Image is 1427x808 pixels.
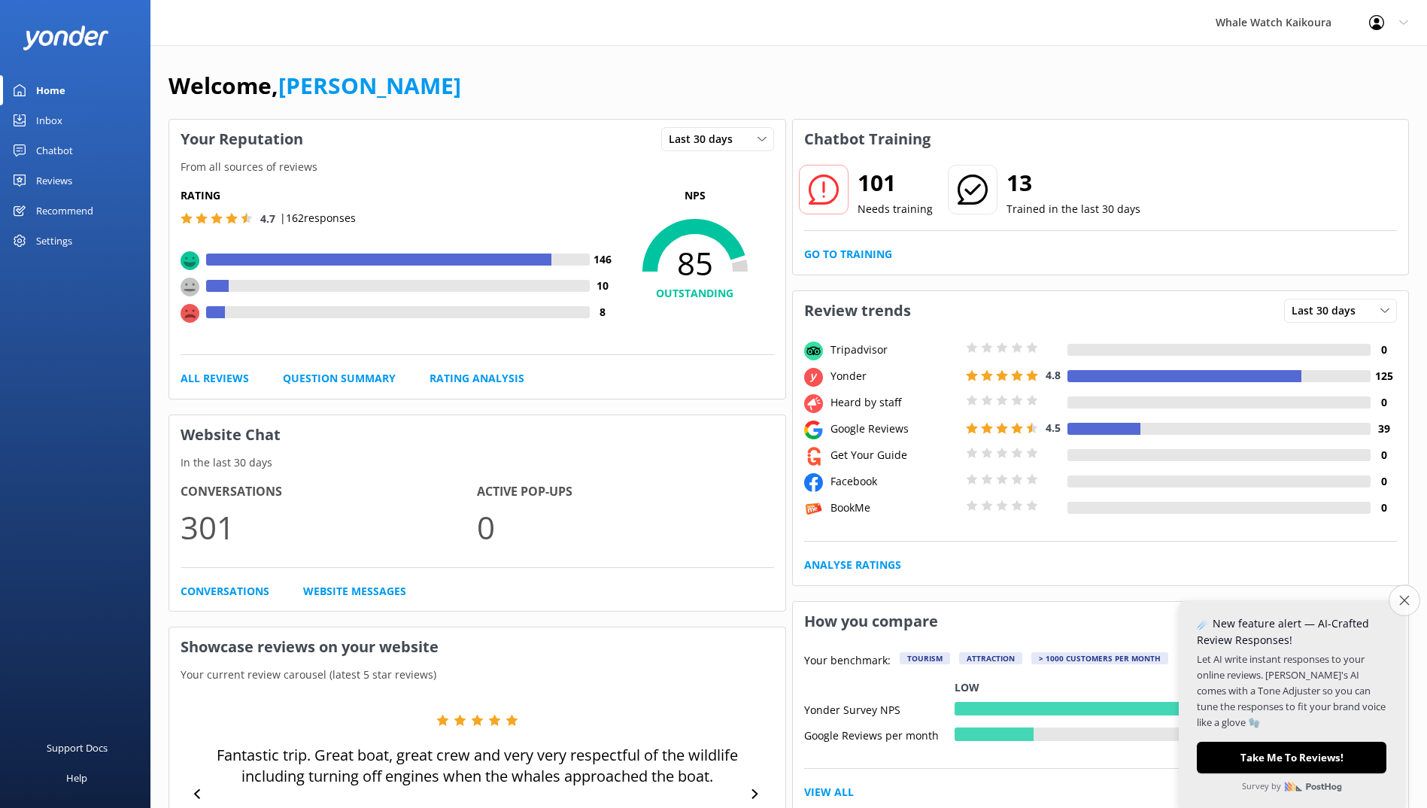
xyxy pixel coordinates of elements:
h3: How you compare [793,602,949,641]
h4: OUTSTANDING [616,285,774,302]
h4: 0 [1371,342,1397,358]
a: Go to Training [804,246,892,263]
p: Your current review carousel (latest 5 star reviews) [169,667,785,683]
h3: Website Chat [169,415,785,454]
a: All Reviews [181,370,249,387]
p: Trained in the last 30 days [1006,201,1140,217]
h4: 8 [590,304,616,320]
a: [PERSON_NAME] [278,70,461,101]
p: Your benchmark: [804,652,891,670]
h4: Conversations [181,482,477,502]
a: View All [804,784,854,800]
a: Website Messages [303,583,406,600]
h2: 13 [1006,165,1140,201]
img: yonder-white-logo.png [23,26,109,50]
div: Heard by staff [827,394,962,411]
a: Analyse Ratings [804,557,901,573]
h1: Welcome, [169,68,461,104]
p: Low [955,679,979,696]
h4: 0 [1371,447,1397,463]
a: Rating Analysis [430,370,524,387]
h5: Rating [181,187,616,204]
div: Attraction [959,652,1022,664]
h4: 0 [1371,473,1397,490]
span: 4.7 [260,211,275,226]
h2: 101 [858,165,933,201]
div: Yonder [827,368,962,384]
p: 301 [181,502,477,552]
h4: 39 [1371,421,1397,437]
span: Last 30 days [1292,302,1365,319]
a: Question Summary [283,370,396,387]
span: Last 30 days [669,131,742,147]
h4: Active Pop-ups [477,482,773,502]
div: Inbox [36,105,62,135]
p: Needs training [858,201,933,217]
a: Conversations [181,583,269,600]
h3: Showcase reviews on your website [169,627,785,667]
h4: 0 [1371,394,1397,411]
p: Fantastic trip. Great boat, great crew and very very respectful of the wildlife including turning... [211,745,744,787]
div: Tourism [900,652,950,664]
div: Reviews [36,166,72,196]
div: Home [36,75,65,105]
p: From all sources of reviews [169,159,785,175]
div: Recommend [36,196,93,226]
div: BookMe [827,500,962,516]
div: Facebook [827,473,962,490]
h3: Your Reputation [169,120,314,159]
div: Google Reviews per month [804,728,955,741]
div: Get Your Guide [827,447,962,463]
div: Tripadvisor [827,342,962,358]
span: 85 [616,245,774,282]
div: Support Docs [47,733,108,763]
span: 4.5 [1046,421,1061,435]
h3: Review trends [793,291,922,330]
div: Yonder Survey NPS [804,702,955,715]
h4: 10 [590,278,616,294]
div: Settings [36,226,72,256]
p: | 162 responses [280,210,356,226]
span: 4.8 [1046,368,1061,382]
div: Chatbot [36,135,73,166]
div: Help [66,763,87,793]
div: > 1000 customers per month [1031,652,1168,664]
h4: 0 [1371,500,1397,516]
p: NPS [616,187,774,204]
p: In the last 30 days [169,454,785,471]
h4: 125 [1371,368,1397,384]
h3: Chatbot Training [793,120,942,159]
h4: 146 [590,251,616,268]
div: Google Reviews [827,421,962,437]
p: 0 [477,502,773,552]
